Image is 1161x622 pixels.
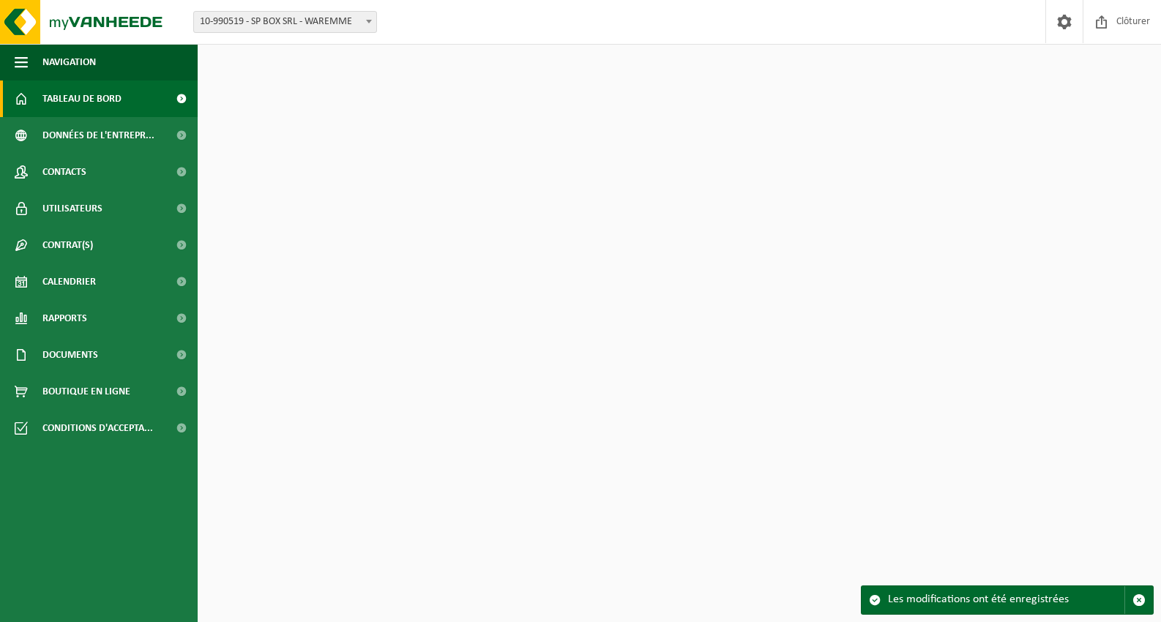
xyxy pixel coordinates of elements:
span: 10-990519 - SP BOX SRL - WAREMME [194,12,376,32]
div: Les modifications ont été enregistrées [888,586,1124,614]
span: Conditions d'accepta... [42,410,153,446]
span: Documents [42,337,98,373]
span: Calendrier [42,263,96,300]
span: Tableau de bord [42,80,122,117]
span: Navigation [42,44,96,80]
span: Boutique en ligne [42,373,130,410]
span: 10-990519 - SP BOX SRL - WAREMME [193,11,377,33]
span: Données de l'entrepr... [42,117,154,154]
span: Contacts [42,154,86,190]
span: Utilisateurs [42,190,102,227]
span: Contrat(s) [42,227,93,263]
span: Rapports [42,300,87,337]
